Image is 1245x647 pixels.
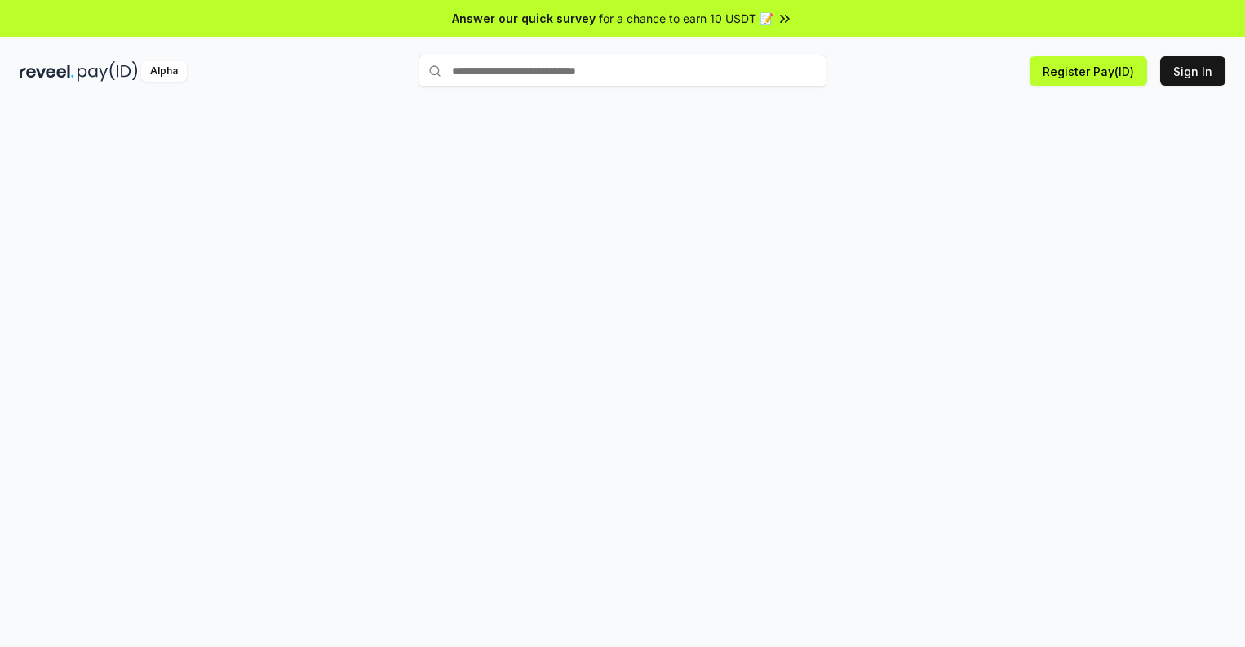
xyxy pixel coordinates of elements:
[1160,56,1225,86] button: Sign In
[599,10,773,27] span: for a chance to earn 10 USDT 📝
[141,61,187,82] div: Alpha
[78,61,138,82] img: pay_id
[1030,56,1147,86] button: Register Pay(ID)
[452,10,596,27] span: Answer our quick survey
[20,61,74,82] img: reveel_dark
